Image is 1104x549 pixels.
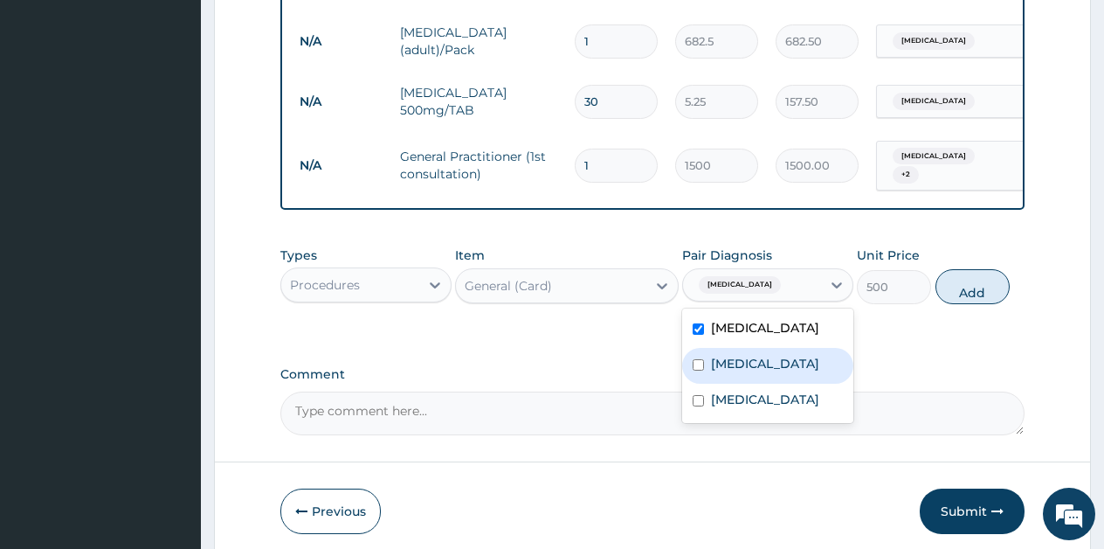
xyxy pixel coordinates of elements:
img: d_794563401_company_1708531726252_794563401 [32,87,71,131]
span: We're online! [101,163,241,340]
span: [MEDICAL_DATA] [893,32,975,50]
button: Add [935,269,1010,304]
label: [MEDICAL_DATA] [711,391,819,408]
div: Procedures [290,276,360,294]
button: Submit [920,489,1025,534]
div: Minimize live chat window [286,9,328,51]
button: Previous [280,489,381,534]
span: [MEDICAL_DATA] [893,148,975,165]
span: [MEDICAL_DATA] [893,93,975,110]
label: [MEDICAL_DATA] [711,319,819,337]
label: Item [455,247,485,264]
div: Chat with us now [91,98,293,121]
label: Types [280,248,317,263]
span: + 2 [893,166,919,184]
td: N/A [291,149,391,182]
td: General Practitioner (1st consultation) [391,139,566,191]
label: Pair Diagnosis [682,247,772,264]
label: Comment [280,367,1025,382]
td: N/A [291,86,391,118]
td: [MEDICAL_DATA] 500mg/TAB [391,75,566,128]
div: General (Card) [465,277,552,295]
td: [MEDICAL_DATA] (adult)/Pack [391,15,566,67]
textarea: Type your message and hit 'Enter' [9,365,333,426]
span: [MEDICAL_DATA] [699,276,781,294]
label: [MEDICAL_DATA] [711,355,819,372]
td: N/A [291,25,391,58]
label: Unit Price [857,247,920,264]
